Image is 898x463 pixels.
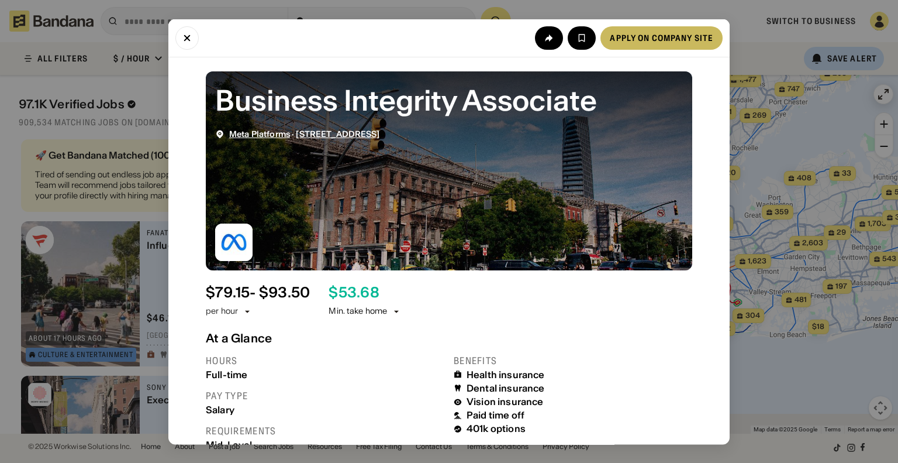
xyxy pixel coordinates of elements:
[206,424,444,437] div: Requirements
[206,306,238,317] div: per hour
[610,33,713,42] div: Apply on company site
[467,382,545,393] div: Dental insurance
[600,26,723,49] a: Apply on company site
[215,223,253,260] img: Meta Platforms logo
[215,80,683,119] div: Business Integrity Associate
[175,26,199,49] button: Close
[206,354,444,366] div: Hours
[454,354,692,366] div: Benefits
[206,369,444,380] div: Full-time
[206,284,310,301] div: $ 79.15 - $93.50
[454,444,692,456] div: Last updated
[296,128,379,139] a: [STREET_ADDRESS]
[229,129,380,139] div: ·
[467,396,544,407] div: Vision insurance
[206,389,444,402] div: Pay type
[467,423,526,434] div: 401k options
[329,306,401,317] div: Min. take home
[206,439,444,450] div: Mid-Level
[206,404,444,415] div: Salary
[206,331,692,345] div: At a Glance
[329,284,379,301] div: $ 53.68
[467,369,545,380] div: Health insurance
[229,128,290,139] a: Meta Platforms
[467,410,524,421] div: Paid time off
